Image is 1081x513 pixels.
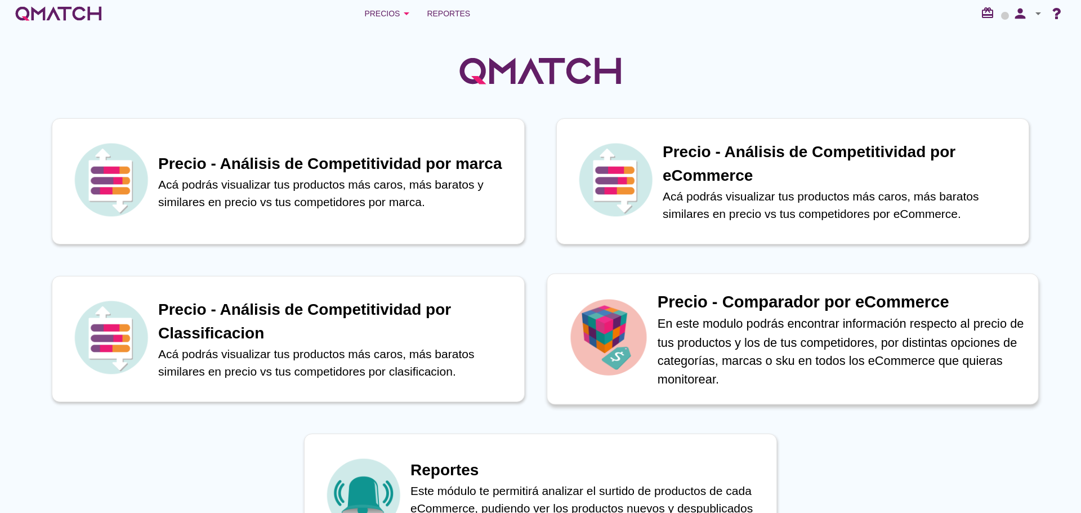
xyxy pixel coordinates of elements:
img: icon [576,140,655,219]
a: iconPrecio - Análisis de Competitividad por ClassificacionAcá podrás visualizar tus productos más... [36,276,540,402]
i: person [1009,6,1031,21]
img: icon [72,298,150,377]
img: QMatchLogo [456,43,625,99]
span: Reportes [427,7,470,20]
i: arrow_drop_down [400,7,413,20]
a: white-qmatch-logo [14,2,104,25]
h1: Precio - Comparador por eCommerce [658,290,1026,315]
a: iconPrecio - Comparador por eCommerceEn este modulo podrás encontrar información respecto al prec... [540,276,1045,402]
a: Reportes [422,2,475,25]
h1: Precio - Análisis de Competitividad por eCommerce [663,140,1017,188]
p: Acá podrás visualizar tus productos más caros, más baratos y similares en precio vs tus competido... [158,176,513,211]
h1: Precio - Análisis de Competitividad por marca [158,152,513,176]
a: iconPrecio - Análisis de Competitividad por marcaAcá podrás visualizar tus productos más caros, m... [36,118,540,244]
img: icon [72,140,150,219]
h1: Reportes [410,458,765,482]
i: redeem [981,6,999,20]
i: arrow_drop_down [1031,7,1045,20]
h1: Precio - Análisis de Competitividad por Classificacion [158,298,513,345]
p: Acá podrás visualizar tus productos más caros, más baratos similares en precio vs tus competidore... [158,345,513,381]
button: Precios [355,2,422,25]
p: En este modulo podrás encontrar información respecto al precio de tus productos y los de tus comp... [658,314,1026,388]
img: icon [568,296,650,378]
div: Precios [364,7,413,20]
p: Acá podrás visualizar tus productos más caros, más baratos similares en precio vs tus competidore... [663,188,1017,223]
a: iconPrecio - Análisis de Competitividad por eCommerceAcá podrás visualizar tus productos más caro... [540,118,1045,244]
